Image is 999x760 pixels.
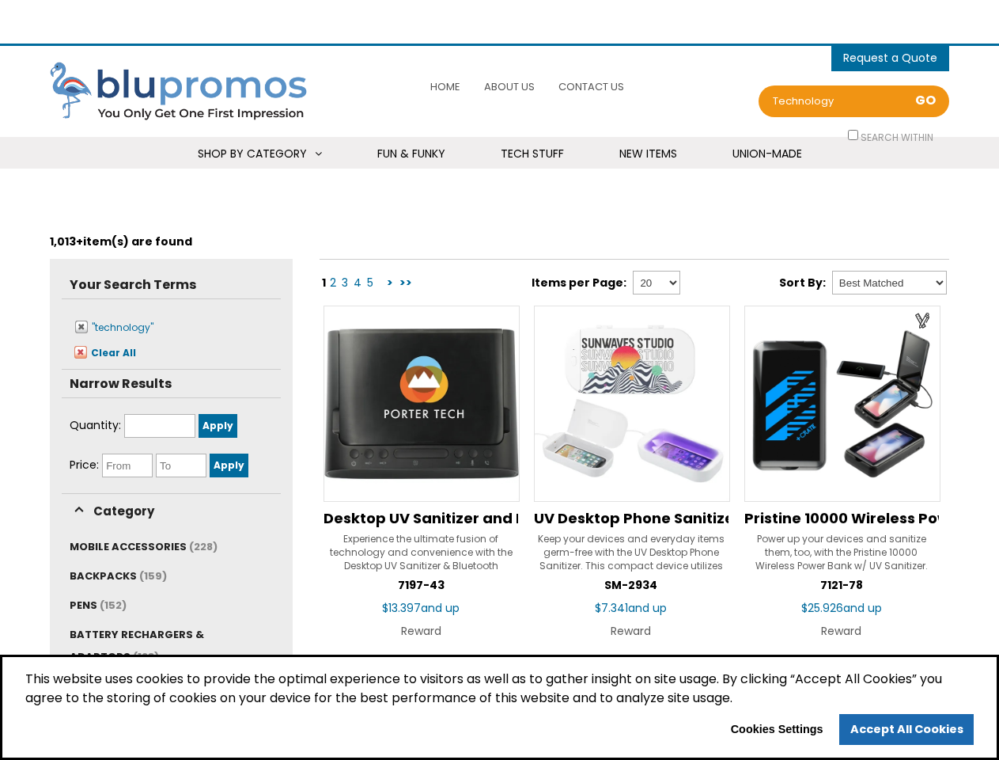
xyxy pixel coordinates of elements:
a: Union-Made [713,137,822,171]
a: UV Desktop Phone Sanitizer [534,510,728,527]
a: 4 [352,275,363,291]
span: BATTERY RECHARGERS & ADAPTORS [70,627,204,664]
span: UV Desktop Phone Sanitizer [534,508,740,528]
span: Tech Stuff [501,146,564,161]
img: Pristine 10000 Wireless Power Bank w/ UV Sanitizer [744,306,940,502]
span: Clear All [91,346,136,359]
span: and up [628,600,667,616]
div: Reward [534,620,728,642]
a: New Items [600,137,697,171]
a: Desktop UV Sanitizer and Bluetooth Speaker [324,510,518,527]
span: 1,013+ [50,234,83,249]
h5: Your Search Terms [62,271,281,298]
span: Price [70,457,99,473]
span: This website uses cookies to provide the optimal experience to visitors as well as to gather insi... [25,670,974,714]
a: >> [398,275,414,291]
span: "technology" [92,321,153,334]
span: and up [421,600,460,616]
span: New Items [619,146,677,161]
a: Shop By Category [178,137,342,171]
a: BACKPACKS (159) [70,568,167,583]
a: 3 [340,275,350,291]
span: MOBILE ACCESSORIES [70,539,187,554]
span: Quantity [70,417,121,433]
span: Union-Made [732,146,802,161]
div: item(s) are found [50,224,949,259]
span: Home [430,79,460,94]
span: items - Cart [843,50,937,70]
div: Experience the ultimate fusion of technology and convenience with the Desktop UV Sanitizer & Blue... [324,532,518,572]
a: Contact Us [554,70,628,104]
input: To [156,454,206,477]
span: About Us [484,79,535,94]
a: 2 [328,275,338,291]
img: Desktop UV Sanitizer and Bluetooth Speaker [324,306,520,502]
span: SM-2934 [604,577,657,593]
a: Fun & Funky [358,137,465,171]
div: Reward [744,620,939,642]
a: PENS (152) [70,598,127,613]
span: Category [90,501,157,521]
a: Tech Stuff [481,137,584,171]
span: 1 [322,275,326,291]
span: (159) [139,568,167,583]
input: Apply [199,414,237,438]
a: 5 [365,275,375,291]
span: Contact Us [558,79,624,94]
button: Cookies Settings [720,717,834,743]
span: $7.341 [595,600,667,616]
span: BACKPACKS [70,568,137,583]
a: Home [426,70,464,104]
span: 7121-78 [820,577,863,593]
span: Fun & Funky [377,146,445,161]
a: Clear All [70,344,136,361]
a: Pristine 10000 Wireless Power Bank w/ UV Sanitizer [744,510,939,527]
label: Sort By: [779,275,829,291]
img: Blupromos LLC's Logo [50,62,320,123]
h5: Narrow Results [62,370,281,397]
input: Apply [210,454,248,477]
a: About Us [480,70,539,104]
a: MOBILE ACCESSORIES (228) [70,539,218,554]
div: Reward [324,620,518,642]
span: $13.397 [382,600,460,616]
a: BATTERY RECHARGERS & ADAPTORS (123) [70,627,204,664]
span: Desktop UV Sanitizer and Bluetooth Speaker [324,508,656,528]
span: Shop By Category [198,146,307,161]
span: $25.926 [801,600,882,616]
span: 7197-43 [398,577,445,593]
img: UV Desktop Phone Sanitizer [534,306,730,502]
span: and up [843,600,882,616]
a: "technology" [70,318,153,336]
div: Keep your devices and everyday items germ-free with the UV Desktop Phone Sanitizer. This compact ... [534,532,728,572]
span: (152) [100,598,127,613]
a: Create Virtual Sample [911,310,935,331]
a: > [385,275,395,291]
a: allow cookies [839,714,974,746]
span: PENS [70,598,97,613]
a: Category [70,502,157,519]
span: (228) [189,539,218,554]
button: items - Cart [843,46,937,70]
span: (123) [133,649,159,664]
div: Power up your devices and sanitize them, too, with the Pristine 10000 Wireless Power Bank w/ UV S... [744,532,939,572]
label: Items per Page: [532,275,630,291]
input: From [102,454,153,477]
